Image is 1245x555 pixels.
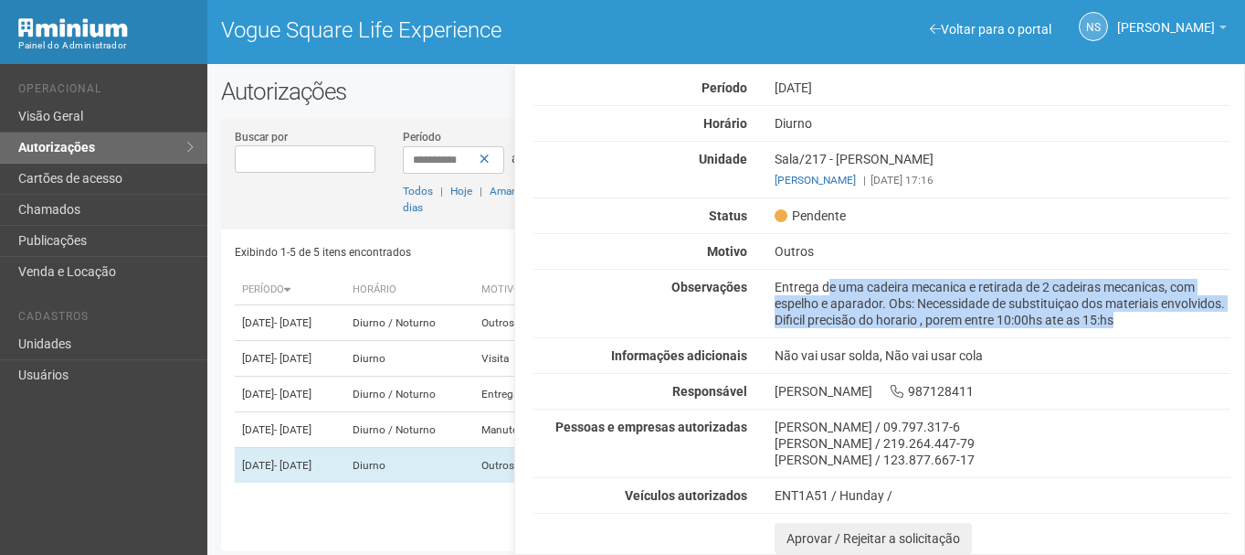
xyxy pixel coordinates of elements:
div: ENT1A51 / Hunday / [775,487,1230,504]
a: Todos [403,185,433,197]
strong: Motivo [707,244,747,259]
label: Buscar por [235,129,288,145]
td: Diurno / Noturno [345,412,474,448]
strong: Período [702,80,747,95]
div: [PERSON_NAME] / 123.877.667-17 [775,452,1230,468]
div: [PERSON_NAME] 987128411 [761,383,1244,400]
label: Período [403,129,441,145]
th: Horário [345,275,474,305]
td: Diurno / Noturno [345,377,474,412]
div: Sala/217 - [PERSON_NAME] [761,151,1244,188]
span: Pendente [775,208,846,224]
a: Amanhã [490,185,530,197]
strong: Pessoas e empresas autorizadas [555,420,747,434]
td: Diurno [345,448,474,484]
li: Operacional [18,82,194,101]
td: [DATE] [235,377,345,412]
span: | [440,185,443,197]
div: [PERSON_NAME] / 219.264.447-79 [775,435,1230,452]
td: Diurno [345,341,474,377]
th: Período [235,275,345,305]
span: Nicolle Silva [1117,3,1215,35]
div: Não vai usar solda, Não vai usar cola [761,347,1244,364]
h2: Autorizações [221,78,1231,105]
div: [PERSON_NAME] / 09.797.317-6 [775,419,1230,435]
a: [PERSON_NAME] [1117,23,1227,37]
div: [DATE] 17:16 [775,172,1230,188]
td: Visita [474,341,573,377]
img: Minium [18,18,128,37]
td: Outros [474,448,573,484]
li: Cadastros [18,310,194,329]
td: Entrega [474,377,573,412]
strong: Status [709,208,747,223]
td: [DATE] [235,448,345,484]
strong: Informações adicionais [611,348,747,363]
span: - [DATE] [274,388,311,400]
div: Exibindo 1-5 de 5 itens encontrados [235,239,720,266]
h1: Vogue Square Life Experience [221,18,712,42]
div: [DATE] [761,80,1244,96]
a: Voltar para o portal [930,22,1051,37]
strong: Observações [671,280,747,294]
div: Painel do Administrador [18,37,194,54]
td: [DATE] [235,412,345,448]
span: - [DATE] [274,423,311,436]
td: Manutenção [474,412,573,448]
td: Outros [474,305,573,341]
strong: Unidade [699,152,747,166]
strong: Veículos autorizados [625,488,747,503]
div: Entrega de uma cadeira mecanica e retirada de 2 cadeiras mecanicas, com espelho e aparador. Obs: ... [761,279,1244,328]
span: - [DATE] [274,316,311,329]
td: [DATE] [235,305,345,341]
th: Motivo [474,275,573,305]
strong: Horário [703,116,747,131]
div: Outros [761,243,1244,260]
div: Diurno [761,115,1244,132]
span: a [512,151,519,165]
td: Diurno / Noturno [345,305,474,341]
span: | [863,174,866,187]
span: - [DATE] [274,352,311,365]
span: - [DATE] [274,459,311,472]
a: NS [1079,12,1108,41]
a: Hoje [450,185,472,197]
strong: Responsável [672,384,747,399]
span: | [480,185,482,197]
td: [DATE] [235,341,345,377]
a: [PERSON_NAME] [775,174,856,187]
button: Aprovar / Rejeitar a solicitação [775,523,972,554]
